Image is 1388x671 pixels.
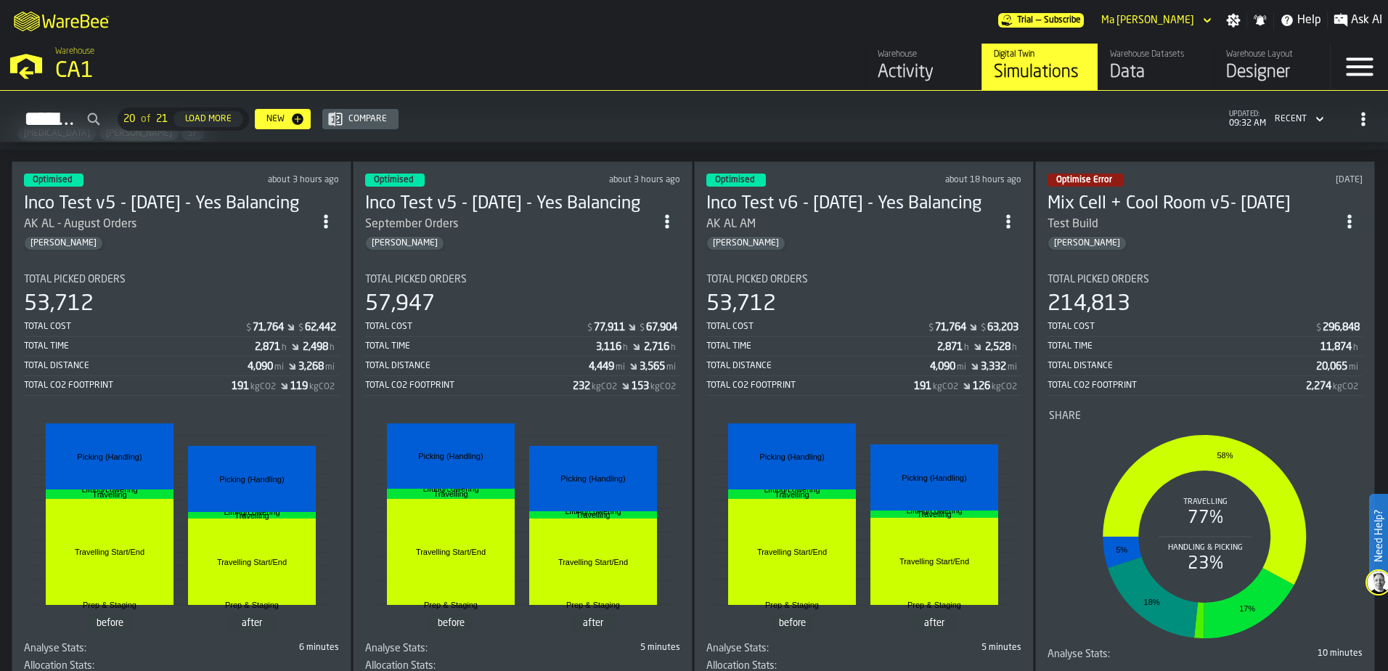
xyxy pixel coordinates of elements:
span: 20 [123,113,135,125]
div: Stat Value [1306,381,1331,392]
div: Activity [878,61,970,84]
text: before [438,618,465,628]
div: Total Distance [365,361,589,371]
span: of [141,113,150,125]
a: link-to-/wh/i/76e2a128-1b54-4d66-80d4-05ae4c277723/data [1098,44,1214,90]
a: link-to-/wh/i/76e2a128-1b54-4d66-80d4-05ae4c277723/simulations [981,44,1098,90]
span: Optimise Error [1056,176,1112,184]
span: Trial [1017,15,1033,25]
button: button-Compare [322,109,399,129]
div: Total Distance [24,361,248,371]
div: Stat Value [985,341,1011,353]
span: h [964,343,969,353]
div: Stat Value [253,322,284,333]
span: Total Picked Orders [706,274,808,285]
div: Stat Value [644,341,669,353]
span: h [1353,343,1358,353]
div: Title [706,643,861,654]
div: Inco Test v6 - 10.02.25 - Yes Balancing [706,192,995,216]
div: stat-Analyse Stats: [706,643,1021,660]
span: 09:32 AM [1229,118,1266,129]
div: stat- [708,410,1020,640]
div: Stat Value [305,322,336,333]
h3: Inco Test v5 - [DATE] - Yes Balancing [24,192,313,216]
span: Analyse Stats: [706,643,769,654]
span: Optimised [33,176,72,184]
div: Title [365,643,520,654]
div: Warehouse Datasets [1110,49,1202,60]
div: Title [24,274,339,285]
div: DropdownMenuValue-4 [1269,110,1327,128]
text: after [924,618,945,628]
a: link-to-/wh/i/76e2a128-1b54-4d66-80d4-05ae4c277723/pricing/ [998,13,1084,28]
div: stat- [25,410,338,640]
h3: Inco Test v5 - [DATE] - Yes Balancing [365,192,654,216]
span: $ [587,323,592,333]
div: Title [1048,274,1363,285]
label: button-toggle-Ask AI [1328,12,1388,29]
div: Updated: 10/3/2025, 6:50:56 AM Created: 10/2/2025, 9:58:44 PM [554,175,680,185]
div: 53,712 [706,291,776,317]
div: Total Time [1048,341,1320,351]
div: Inco Test v5 - 10.02.25 - Yes Balancing [365,192,654,216]
div: Mix Cell + Cool Room v5- 10.1.25 [1048,192,1336,216]
div: DropdownMenuValue-Ma Arzelle Nocete [1101,15,1194,26]
div: Compare [343,114,393,124]
span: kgCO2 [1333,382,1358,392]
span: mi [666,362,676,373]
div: Title [706,274,1021,285]
span: h [330,343,335,353]
span: $ [1316,323,1321,333]
span: Help [1297,12,1321,29]
div: Stat Value [573,381,590,392]
a: link-to-/wh/i/76e2a128-1b54-4d66-80d4-05ae4c277723/feed/ [865,44,981,90]
span: Analyse Stats: [365,643,428,654]
div: Stat Value [987,322,1018,333]
div: 5 minutes [867,643,1021,653]
div: September Orders [365,216,458,233]
span: Share [1049,410,1081,422]
span: mi [1349,362,1358,373]
div: Stat Value [596,341,621,353]
div: Title [1049,410,1361,422]
div: stat-Analyse Stats: [1048,648,1363,666]
div: Title [1048,648,1202,660]
span: Ask AI [1351,12,1382,29]
div: Menu Subscription [998,13,1084,28]
span: $ [981,323,986,333]
div: status-3 2 [706,174,766,187]
div: Stat Value [632,381,649,392]
div: Updated: 10/2/2025, 3:12:41 PM Created: 10/2/2025, 3:00:25 PM [895,175,1021,185]
div: DropdownMenuValue-4 [1275,114,1307,124]
span: Total Picked Orders [365,274,467,285]
div: Data [1110,61,1202,84]
span: — [1036,15,1041,25]
div: Simulations [994,61,1086,84]
span: kgCO2 [933,382,958,392]
span: Total Picked Orders [1048,274,1149,285]
label: button-toggle-Settings [1220,13,1246,28]
div: Title [365,274,680,285]
span: h [1012,343,1017,353]
label: button-toggle-Menu [1331,44,1388,90]
section: card-SimulationDashboardCard-optimiseError [1048,262,1363,666]
div: 53,712 [24,291,94,317]
text: after [242,618,263,628]
div: ButtonLoadMore-Load More-Prev-First-Last [112,107,255,131]
div: Updated: 10/3/2025, 6:51:39 AM Created: 10/1/2025, 11:13:41 AM [213,175,339,185]
div: Designer [1226,61,1318,84]
span: Gregg [366,238,444,248]
span: Subscribe [1044,15,1081,25]
div: AK AL - August Orders [24,216,136,233]
span: Gregg [25,238,102,248]
span: mi [616,362,625,373]
div: Total Time [706,341,937,351]
span: kgCO2 [992,382,1017,392]
div: September Orders [365,216,654,233]
h3: Mix Cell + Cool Room v5- [DATE] [1048,192,1336,216]
div: stat-Share [1049,410,1361,646]
text: before [779,618,806,628]
span: Gregg [1048,238,1126,248]
div: stat-Total Picked Orders [365,274,680,396]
